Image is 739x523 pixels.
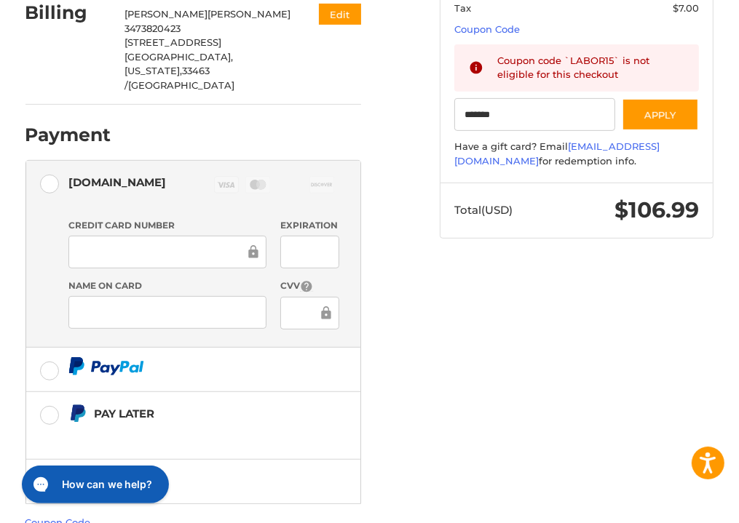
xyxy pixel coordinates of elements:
[68,170,166,194] div: [DOMAIN_NAME]
[454,23,520,35] a: Coupon Code
[25,1,111,24] h2: Billing
[454,98,614,131] input: Gift Certificate or Coupon Code
[319,4,361,25] button: Edit
[280,279,339,293] label: CVV
[25,124,111,146] h2: Payment
[125,23,181,34] span: 3473820423
[454,203,513,217] span: Total (USD)
[125,36,221,48] span: [STREET_ADDRESS]
[614,196,699,223] span: $106.99
[673,2,699,14] span: $7.00
[15,460,173,508] iframe: Gorgias live chat messenger
[454,140,660,167] a: [EMAIL_ADDRESS][DOMAIN_NAME]
[68,357,144,375] img: PayPal icon
[619,484,739,523] iframe: Google Customer Reviews
[125,65,210,91] span: 33463 /
[125,51,233,63] span: [GEOGRAPHIC_DATA],
[208,8,291,20] span: [PERSON_NAME]
[68,429,339,442] iframe: PayPal Message 1
[497,54,684,82] div: Coupon code `LABOR15` is not eligible for this checkout
[454,140,699,168] div: Have a gift card? Email for redemption info.
[622,98,699,131] button: Apply
[125,65,182,76] span: [US_STATE],
[68,279,266,292] label: Name on Card
[68,404,87,423] img: Pay Later icon
[454,2,471,14] span: Tax
[94,402,339,426] div: Pay Later
[68,219,266,232] label: Credit Card Number
[125,8,208,20] span: [PERSON_NAME]
[128,79,234,91] span: [GEOGRAPHIC_DATA]
[280,219,339,232] label: Expiration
